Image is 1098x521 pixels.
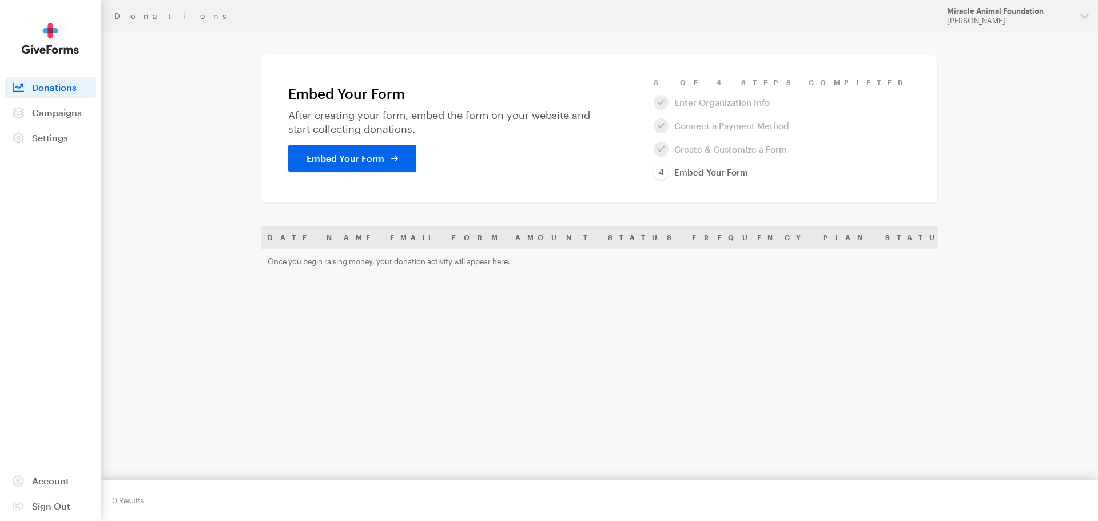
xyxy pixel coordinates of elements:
a: Embed Your Form [654,165,748,180]
div: 0 Results [112,491,144,510]
th: Form [445,226,508,249]
div: 3 of 4 Steps Completed [654,78,910,87]
div: [PERSON_NAME] [947,16,1071,26]
a: Campaigns [5,102,96,123]
img: GiveForms [22,23,79,54]
div: Miracle Animal Foundation [947,6,1071,16]
span: Settings [32,132,68,143]
h1: Embed Your Form [288,86,598,102]
a: Donations [5,77,96,98]
th: Status [601,226,685,249]
a: Settings [5,128,96,148]
p: After creating your form, embed the form on your website and start collecting donations. [288,109,598,135]
a: Embed Your Form [288,145,416,172]
a: Account [5,471,96,491]
span: Campaigns [32,107,82,118]
th: Frequency [685,226,816,249]
th: Name [320,226,383,249]
th: Amount [508,226,601,249]
th: Date [261,226,320,249]
span: Sign Out [32,500,70,511]
span: Donations [32,82,77,93]
a: Sign Out [5,496,96,516]
span: Embed Your Form [307,152,384,165]
th: Email [383,226,445,249]
th: Plan Status [816,226,962,249]
span: Account [32,475,69,486]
